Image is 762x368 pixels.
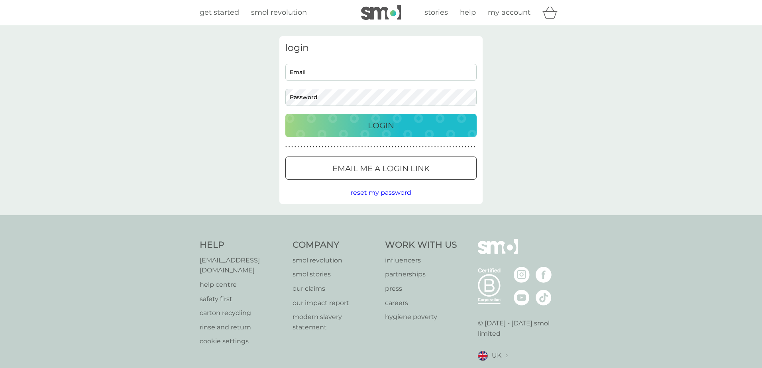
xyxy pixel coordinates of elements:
[358,145,360,149] p: ●
[468,145,469,149] p: ●
[346,145,348,149] p: ●
[251,8,307,17] span: smol revolution
[351,189,411,196] span: reset my password
[373,145,375,149] p: ●
[361,145,363,149] p: ●
[492,350,501,361] span: UK
[293,298,377,308] a: our impact report
[364,145,366,149] p: ●
[385,255,457,266] a: influencers
[325,145,326,149] p: ●
[456,145,457,149] p: ●
[200,322,285,333] a: rinse and return
[361,5,401,20] img: smol
[343,145,345,149] p: ●
[328,145,330,149] p: ●
[542,4,562,20] div: basket
[200,239,285,251] h4: Help
[514,267,530,283] img: visit the smol Instagram page
[407,145,408,149] p: ●
[352,145,354,149] p: ●
[450,145,451,149] p: ●
[200,308,285,318] a: carton recycling
[431,145,433,149] p: ●
[424,8,448,17] span: stories
[368,119,394,132] p: Login
[385,312,457,322] p: hygiene poverty
[355,145,357,149] p: ●
[471,145,472,149] p: ●
[289,145,290,149] p: ●
[295,145,296,149] p: ●
[200,294,285,304] a: safety first
[440,145,442,149] p: ●
[478,318,563,339] p: © [DATE] - [DATE] smol limited
[371,145,372,149] p: ●
[340,145,342,149] p: ●
[404,145,405,149] p: ●
[385,269,457,280] a: partnerships
[474,145,475,149] p: ●
[478,351,488,361] img: UK flag
[389,145,390,149] p: ●
[319,145,320,149] p: ●
[385,298,457,308] a: careers
[200,336,285,346] a: cookie settings
[200,280,285,290] a: help centre
[379,145,381,149] p: ●
[304,145,305,149] p: ●
[386,145,387,149] p: ●
[425,145,427,149] p: ●
[392,145,393,149] p: ●
[293,312,377,332] a: modern slavery statement
[505,354,508,358] img: select a new location
[200,7,239,18] a: get started
[293,269,377,280] a: smol stories
[478,239,518,266] img: smol
[422,145,424,149] p: ●
[316,145,317,149] p: ●
[452,145,454,149] p: ●
[398,145,399,149] p: ●
[536,290,552,305] img: visit the smol Tiktok page
[285,114,477,137] button: Login
[293,255,377,266] a: smol revolution
[351,188,411,198] button: reset my password
[293,284,377,294] p: our claims
[459,145,460,149] p: ●
[434,145,436,149] p: ●
[410,145,412,149] p: ●
[200,8,239,17] span: get started
[385,284,457,294] a: press
[446,145,448,149] p: ●
[401,145,403,149] p: ●
[306,145,308,149] p: ●
[385,239,457,251] h4: Work With Us
[334,145,336,149] p: ●
[444,145,445,149] p: ●
[488,8,530,17] span: my account
[460,7,476,18] a: help
[291,145,293,149] p: ●
[332,162,430,175] p: Email me a login link
[377,145,378,149] p: ●
[416,145,418,149] p: ●
[200,255,285,276] a: [EMAIL_ADDRESS][DOMAIN_NAME]
[293,239,377,251] h4: Company
[322,145,324,149] p: ●
[419,145,421,149] p: ●
[514,290,530,305] img: visit the smol Youtube page
[300,145,302,149] p: ●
